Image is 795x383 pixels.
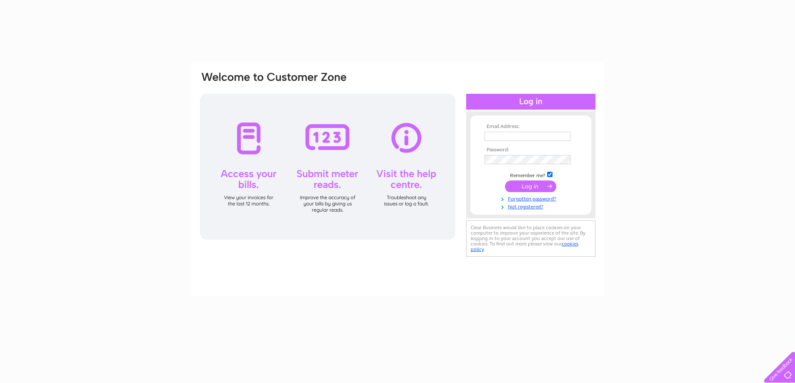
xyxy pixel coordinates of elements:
[505,180,556,192] input: Submit
[471,241,578,252] a: cookies policy
[466,220,596,257] div: Clear Business would like to place cookies on your computer to improve your experience of the sit...
[482,124,579,130] th: Email Address:
[482,170,579,179] td: Remember me?
[482,147,579,153] th: Password:
[485,202,579,210] a: Not registered?
[485,194,579,202] a: Forgotten password?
